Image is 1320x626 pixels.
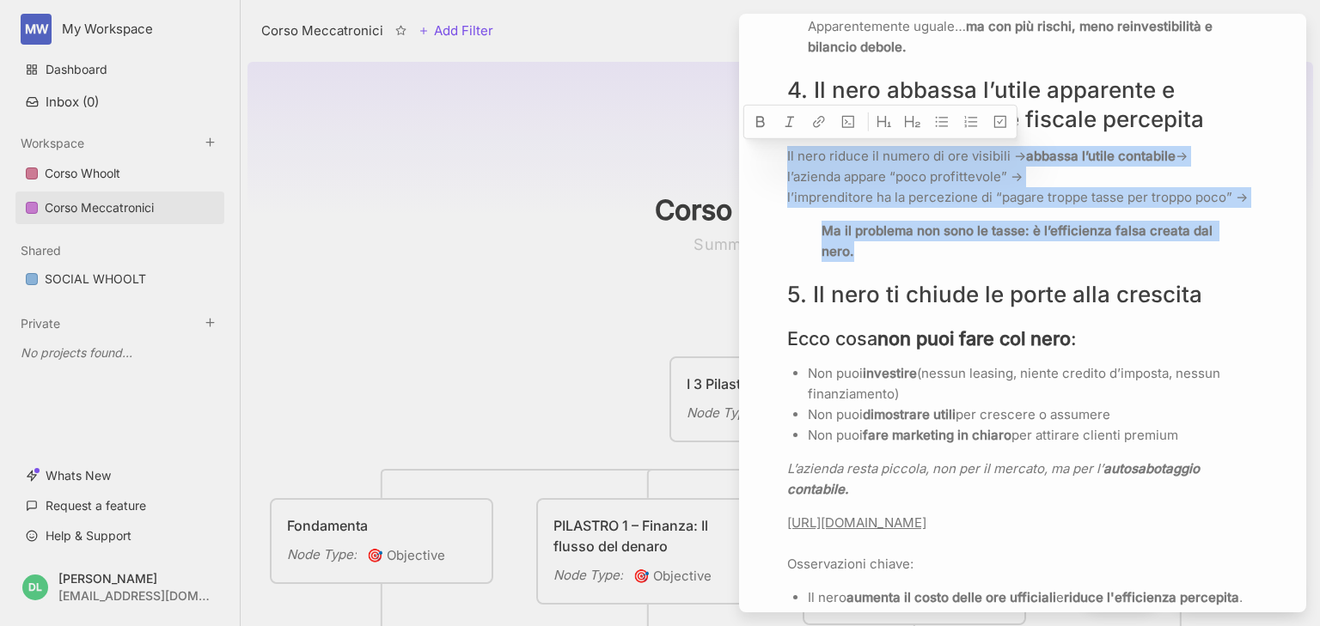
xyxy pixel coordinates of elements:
strong: fare marketing in chiaro [863,427,1011,443]
p: Il nero riduce il numero di ore visibili → → l’azienda appare “poco profittevole” → l’imprenditor... [787,146,1258,208]
h3: Ecco cosa : [787,326,1258,350]
strong: ma con più rischi, meno reinvestibilità e bilancio debole. [808,18,1216,55]
em: L’azienda resta piccola, non per il mercato, ma per l’ [787,460,1103,477]
strong: aumenta il costo delle ore ufficiali [846,589,1056,605]
strong: struttura più fragile [1043,610,1163,626]
p: Non puoi per attirare clienti premium [808,425,1258,446]
a: [URL][DOMAIN_NAME] [787,514,926,531]
p: Osservazioni chiave: [787,513,1258,574]
h2: 4. Il nero abbassa l’utile apparente e peggiora la pressione fiscale percepita [787,76,1258,133]
strong: riduce l'efficienza percepita [1064,589,1239,605]
strong: stessi soldi in tasca [851,610,972,626]
p: Non puoi (nessun leasing, niente credito d’imposta, nessun finanziamento) [808,363,1258,404]
strong: Ma il problema non sono le tasse: è l’efficienza falsa creata dal nero. [822,222,1216,259]
p: Non puoi per crescere o assumere [808,404,1258,425]
h2: 5. Il nero ti chiude le porte alla crescita [787,280,1258,309]
p: Il nero e . [808,587,1258,608]
strong: dimostrare utili [863,406,956,422]
p: Apparentemente uguale… [808,16,1258,58]
strong: investire [863,365,917,381]
strong: abbassa l’utile contabile [1026,148,1176,164]
strong: non puoi fare col nero [877,327,1071,349]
